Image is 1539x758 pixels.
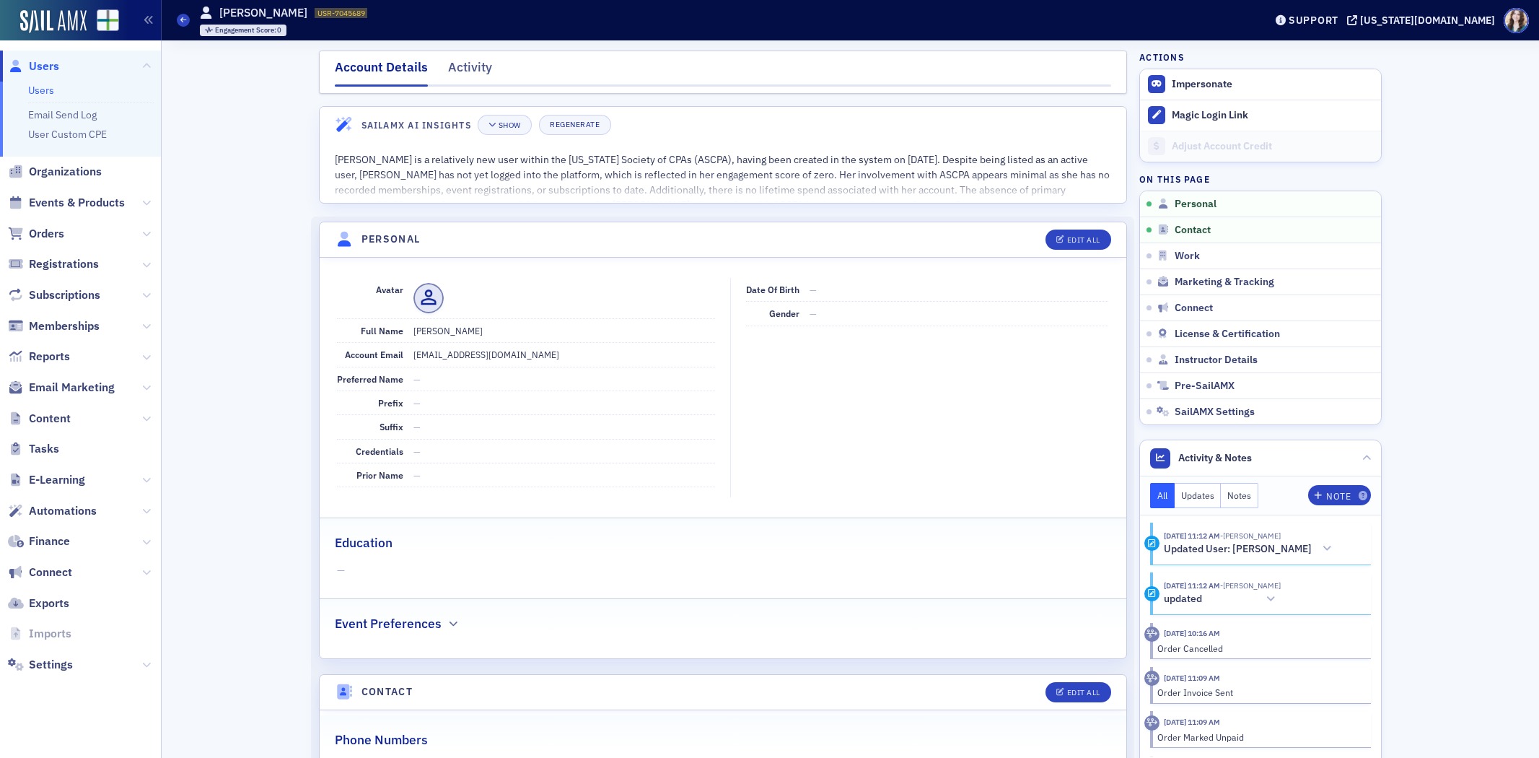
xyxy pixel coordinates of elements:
span: Reports [29,349,70,365]
a: Email Marketing [8,380,115,396]
div: Note [1326,492,1351,500]
time: 10/10/2024 10:16 AM [1164,628,1220,638]
dd: [EMAIL_ADDRESS][DOMAIN_NAME] [413,343,715,366]
span: Organizations [29,164,102,180]
div: Edit All [1067,689,1100,697]
a: Events & Products [8,195,125,211]
a: Orders [8,226,64,242]
span: Megan Hughes [1220,531,1281,541]
div: Order Cancelled [1157,642,1362,655]
span: USR-7045689 [317,8,365,18]
span: Marketing & Tracking [1175,276,1274,289]
button: Edit All [1045,230,1110,250]
h2: Phone Numbers [335,731,428,749]
button: Show [478,115,532,135]
div: Activity [1144,536,1159,551]
h4: On this page [1139,173,1382,186]
span: Work [1175,250,1200,263]
h4: Personal [361,232,421,247]
h5: updated [1164,593,1202,606]
span: E-Learning [29,472,85,488]
span: — [337,563,1108,578]
button: Notes [1221,483,1258,508]
span: Automations [29,503,97,519]
a: Automations [8,503,97,519]
span: Profile [1504,8,1529,33]
span: — [810,284,817,295]
div: Activity [1144,627,1159,642]
span: — [810,308,817,319]
span: Email Marketing [29,380,115,396]
h2: Event Preferences [335,614,442,633]
div: Update [1144,586,1159,601]
span: — [413,397,421,409]
span: Gender [769,308,799,319]
time: 10/3/2025 11:12 AM [1164,531,1220,541]
span: Prefix [378,397,403,409]
span: Registrations [29,256,99,272]
a: Connect [8,565,72,580]
button: Magic Login Link [1140,100,1381,131]
span: Contact [1175,224,1211,237]
span: Credentials [356,445,403,457]
a: Tasks [8,441,59,457]
a: Registrations [8,256,99,272]
h4: SailAMX AI Insights [361,118,471,131]
span: — [413,421,421,432]
h2: Education [335,533,393,552]
span: — [413,469,421,481]
button: Note [1308,485,1371,505]
span: Prior Name [356,469,403,481]
span: Account Email [345,349,403,360]
span: Subscriptions [29,287,100,303]
button: Impersonate [1172,78,1232,91]
div: Show [499,121,521,129]
div: 0 [215,27,282,35]
button: All [1150,483,1175,508]
a: Exports [8,596,69,611]
h5: Updated User: [PERSON_NAME] [1164,543,1312,556]
button: Edit All [1045,682,1110,702]
span: Orders [29,226,64,242]
span: Content [29,411,71,427]
span: Personal [1175,198,1216,211]
span: — [413,445,421,457]
div: Edit All [1067,236,1100,244]
time: 9/24/2024 11:09 AM [1164,717,1220,727]
div: Order Invoice Sent [1157,686,1362,699]
span: Imports [29,626,71,642]
div: Engagement Score: 0 [200,25,287,36]
time: 10/3/2025 11:12 AM [1164,580,1220,591]
a: Users [8,58,59,74]
a: E-Learning [8,472,85,488]
span: Connect [29,565,72,580]
span: Exports [29,596,69,611]
span: Date of Birth [746,284,799,295]
img: SailAMX [97,9,119,32]
button: Updated User: [PERSON_NAME] [1164,541,1337,557]
a: Memberships [8,318,100,334]
a: View Homepage [87,9,119,34]
span: SailAMX Settings [1175,406,1255,419]
div: Activity [1144,715,1159,731]
span: — [413,373,421,385]
span: Activity & Notes [1178,450,1252,466]
span: Engagement Score : [215,25,278,35]
span: Suffix [380,421,403,432]
span: Events & Products [29,195,125,211]
button: updated [1164,592,1281,607]
span: Avatar [376,284,403,295]
img: SailAMX [20,10,87,33]
h1: [PERSON_NAME] [219,5,307,21]
span: Connect [1175,302,1213,315]
div: Activity [1144,671,1159,686]
button: Regenerate [539,115,610,135]
a: User Custom CPE [28,128,107,141]
div: Adjust Account Credit [1172,140,1374,153]
a: Reports [8,349,70,365]
dd: [PERSON_NAME] [413,319,715,342]
button: Updates [1175,483,1222,508]
time: 9/24/2024 11:09 AM [1164,673,1220,683]
h4: Contact [361,684,413,700]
